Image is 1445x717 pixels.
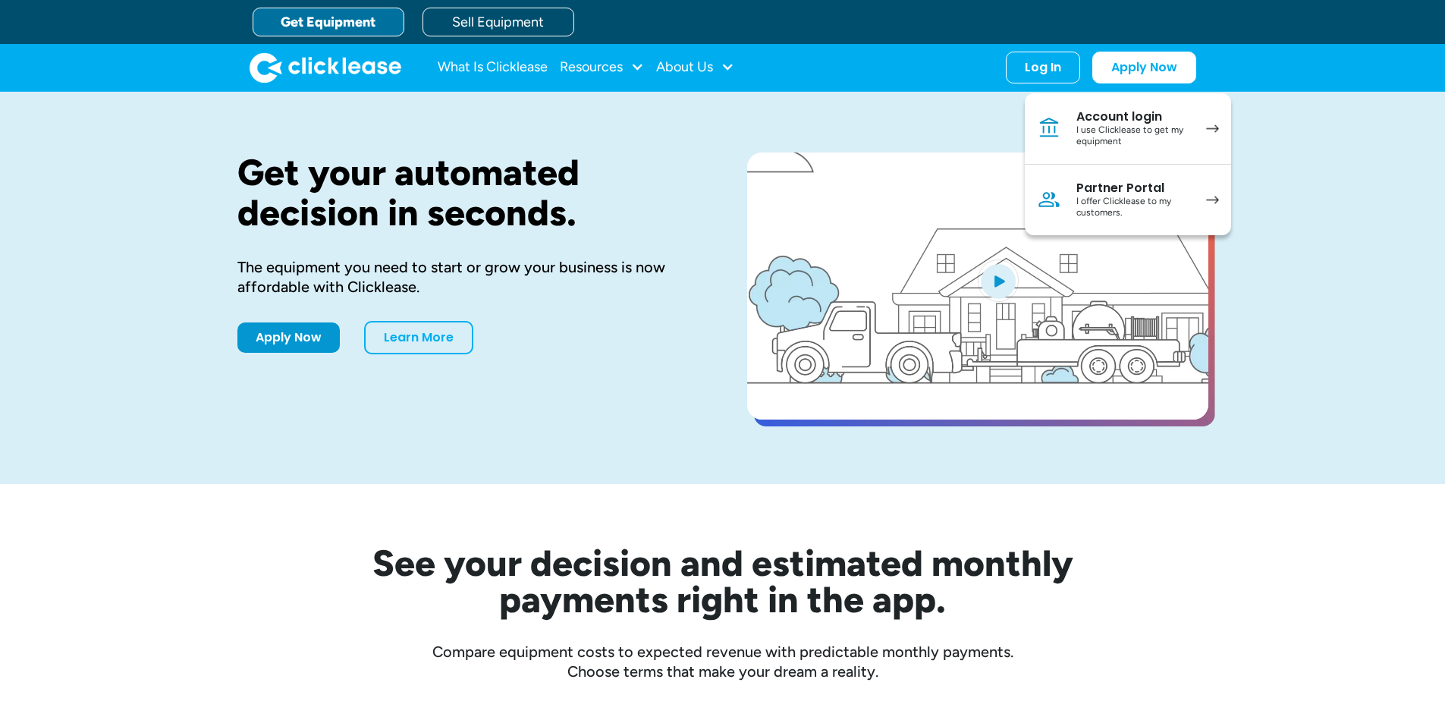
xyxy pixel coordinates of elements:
img: arrow [1206,124,1219,133]
img: Blue play button logo on a light blue circular background [978,259,1019,302]
img: Bank icon [1037,116,1061,140]
div: About Us [656,52,734,83]
a: What Is Clicklease [438,52,548,83]
a: Learn More [364,321,473,354]
div: Account login [1076,109,1191,124]
a: Apply Now [237,322,340,353]
div: Resources [560,52,644,83]
a: Account loginI use Clicklease to get my equipment [1025,93,1231,165]
div: Partner Portal [1076,181,1191,196]
div: I offer Clicklease to my customers. [1076,196,1191,219]
div: The equipment you need to start or grow your business is now affordable with Clicklease. [237,257,699,297]
a: Apply Now [1092,52,1196,83]
h1: Get your automated decision in seconds. [237,153,699,233]
img: Person icon [1037,187,1061,212]
a: home [250,52,401,83]
div: I use Clicklease to get my equipment [1076,124,1191,148]
a: Sell Equipment [423,8,574,36]
div: Compare equipment costs to expected revenue with predictable monthly payments. Choose terms that ... [237,642,1208,681]
a: open lightbox [747,153,1208,420]
img: arrow [1206,196,1219,204]
nav: Log In [1025,93,1231,235]
a: Partner PortalI offer Clicklease to my customers. [1025,165,1231,235]
a: Get Equipment [253,8,404,36]
h2: See your decision and estimated monthly payments right in the app. [298,545,1148,618]
div: Log In [1025,60,1061,75]
img: Clicklease logo [250,52,401,83]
